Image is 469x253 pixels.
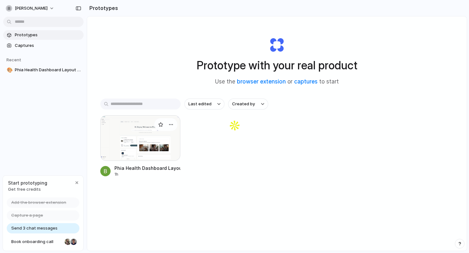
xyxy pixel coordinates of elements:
[6,57,21,62] span: Recent
[3,65,84,75] a: 🎨Phia Health Dashboard Layout Ideas
[185,99,224,109] button: Last edited
[15,5,48,12] span: [PERSON_NAME]
[237,78,286,85] a: browser extension
[294,78,318,85] a: captures
[7,66,11,74] div: 🎨
[7,237,79,247] a: Book onboarding call
[11,199,66,206] span: Add the browser extension
[3,30,84,40] a: Prototypes
[15,42,81,49] span: Captures
[3,3,58,13] button: [PERSON_NAME]
[11,212,43,219] span: Capture a page
[100,115,181,177] a: Phia Health Dashboard Layout IdeasPhia Health Dashboard Layout Ideas1h
[232,101,255,107] span: Created by
[228,99,268,109] button: Created by
[11,225,58,231] span: Send 3 chat messages
[114,171,181,177] div: 1h
[64,238,72,246] div: Nicole Kubica
[11,239,62,245] span: Book onboarding call
[215,78,339,86] span: Use the or to start
[70,238,77,246] div: Christian Iacullo
[114,165,181,171] div: Phia Health Dashboard Layout Ideas
[6,67,12,73] button: 🎨
[3,41,84,50] a: Captures
[8,186,47,193] span: Get free credits
[15,32,81,38] span: Prototypes
[15,67,81,73] span: Phia Health Dashboard Layout Ideas
[8,179,47,186] span: Start prototyping
[197,57,357,74] h1: Prototype with your real product
[87,4,118,12] h2: Prototypes
[188,101,212,107] span: Last edited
